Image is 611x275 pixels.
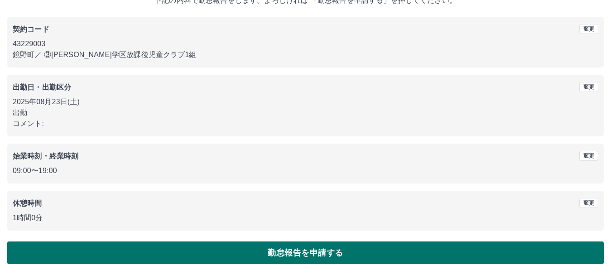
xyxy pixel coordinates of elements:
[7,241,604,264] button: 勤怠報告を申請する
[579,24,598,34] button: 変更
[13,212,598,223] p: 1時間0分
[579,82,598,92] button: 変更
[13,49,598,60] p: 鏡野町 ／ ③[PERSON_NAME]学区放課後児童クラブ1組
[13,107,598,118] p: 出勤
[13,152,78,160] b: 始業時刻・終業時刻
[13,83,71,91] b: 出勤日・出勤区分
[13,39,598,49] p: 43229003
[13,96,598,107] p: 2025年08月23日(土)
[579,198,598,208] button: 変更
[13,25,49,33] b: 契約コード
[13,199,42,207] b: 休憩時間
[13,165,598,176] p: 09:00 〜 19:00
[579,151,598,161] button: 変更
[13,118,598,129] p: コメント:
